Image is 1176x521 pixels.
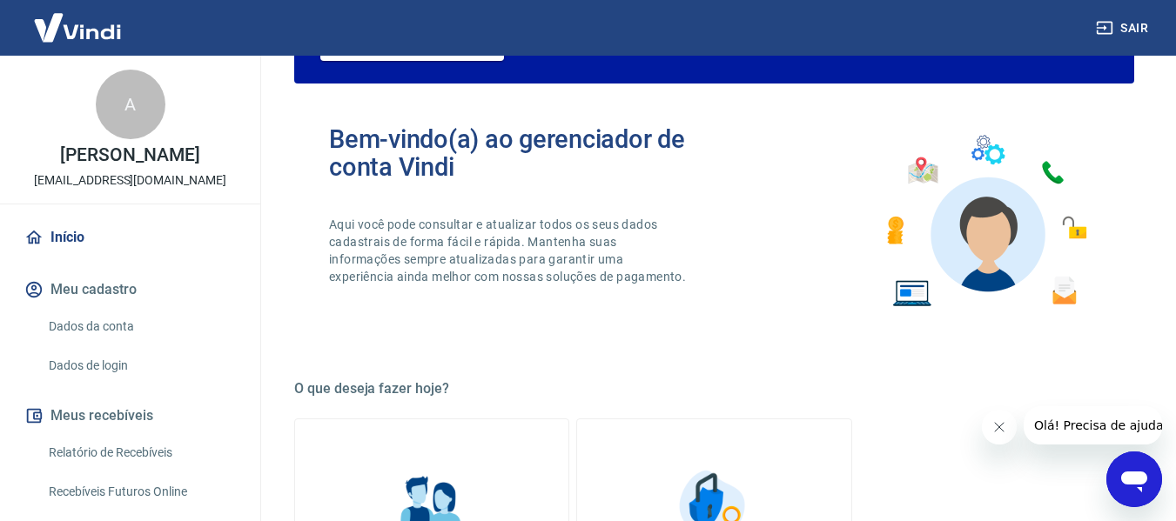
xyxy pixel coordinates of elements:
[982,410,1017,444] iframe: Close message
[42,474,239,510] a: Recebíveis Futuros Online
[294,380,1134,397] h5: O que deseja fazer hoje?
[42,309,239,344] a: Dados da conta
[34,171,226,190] p: [EMAIL_ADDRESS][DOMAIN_NAME]
[42,435,239,471] a: Relatório de Recebíveis
[1024,406,1162,444] iframe: Message from company
[21,1,134,54] img: Vindi
[1092,12,1155,44] button: Sair
[21,218,239,257] a: Início
[10,12,146,26] span: Olá! Precisa de ajuda?
[42,348,239,384] a: Dados de login
[329,216,689,285] p: Aqui você pode consultar e atualizar todos os seus dados cadastrais de forma fácil e rápida. Mant...
[329,125,715,181] h2: Bem-vindo(a) ao gerenciador de conta Vindi
[871,125,1099,317] img: Imagem de um avatar masculino com diversos icones exemplificando as funcionalidades do gerenciado...
[21,397,239,435] button: Meus recebíveis
[60,146,199,164] p: [PERSON_NAME]
[21,271,239,309] button: Meu cadastro
[1106,451,1162,507] iframe: Button to launch messaging window
[96,70,165,139] div: A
